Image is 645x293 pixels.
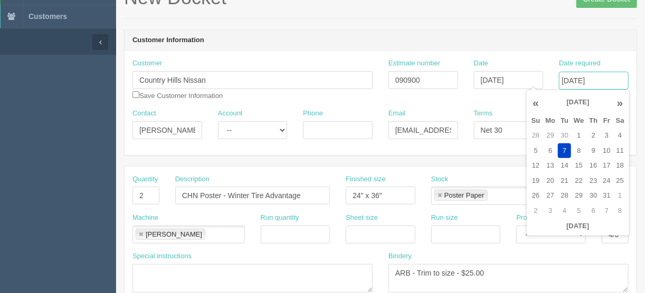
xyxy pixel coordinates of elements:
[600,203,613,219] td: 7
[529,143,543,159] td: 5
[543,92,613,113] th: [DATE]
[431,213,458,223] label: Run size
[543,173,558,189] td: 20
[571,158,586,173] td: 15
[474,109,492,119] label: Terms
[558,158,571,173] td: 14
[571,128,586,143] td: 1
[600,128,613,143] td: 3
[586,143,600,159] td: 9
[175,174,210,184] label: Description
[261,213,299,223] label: Run quantity
[543,113,558,129] th: Mo
[529,173,543,189] td: 19
[600,113,613,129] th: Fr
[529,158,543,173] td: 12
[529,203,543,219] td: 2
[613,92,627,113] th: »
[613,188,627,203] td: 1
[388,58,440,69] label: Estimate number
[218,109,243,119] label: Account
[558,113,571,129] th: Tu
[132,58,373,101] div: Save Customer Information
[529,113,543,129] th: Su
[529,128,543,143] td: 28
[529,92,543,113] th: «
[571,143,586,159] td: 8
[431,174,449,184] label: Stock
[132,109,156,119] label: Contact
[303,109,323,119] label: Phone
[613,203,627,219] td: 8
[586,173,600,189] td: 23
[146,231,202,238] div: [PERSON_NAME]
[586,203,600,219] td: 6
[613,128,627,143] td: 4
[543,158,558,173] td: 13
[543,128,558,143] td: 29
[516,213,533,223] label: Proof
[613,173,627,189] td: 25
[600,188,613,203] td: 31
[559,58,601,69] label: Date required
[586,113,600,129] th: Th
[543,203,558,219] td: 3
[600,173,613,189] td: 24
[600,143,613,159] td: 10
[132,213,158,223] label: Machine
[586,188,600,203] td: 30
[558,143,571,159] td: 7
[132,174,158,184] label: Quantity
[613,158,627,173] td: 18
[543,143,558,159] td: 6
[586,158,600,173] td: 16
[571,113,586,129] th: We
[529,188,543,203] td: 26
[346,174,386,184] label: Finished size
[600,158,613,173] td: 17
[346,213,378,223] label: Sheet size
[388,251,412,261] label: Bindery
[571,203,586,219] td: 5
[444,192,485,199] div: Poster Paper
[558,128,571,143] td: 30
[29,12,67,21] span: Customers
[388,264,629,292] textarea: ARB - Trim to size - $25.00
[558,203,571,219] td: 4
[474,58,488,69] label: Date
[571,188,586,203] td: 29
[529,219,627,234] th: [DATE]
[132,71,373,89] input: Enter customer name
[586,128,600,143] td: 2
[558,188,571,203] td: 28
[558,173,571,189] td: 21
[132,251,192,261] label: Special instructions
[543,188,558,203] td: 27
[613,143,627,159] td: 11
[132,58,162,69] label: Customer
[388,109,406,119] label: Email
[125,30,637,51] header: Customer Information
[613,113,627,129] th: Sa
[571,173,586,189] td: 22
